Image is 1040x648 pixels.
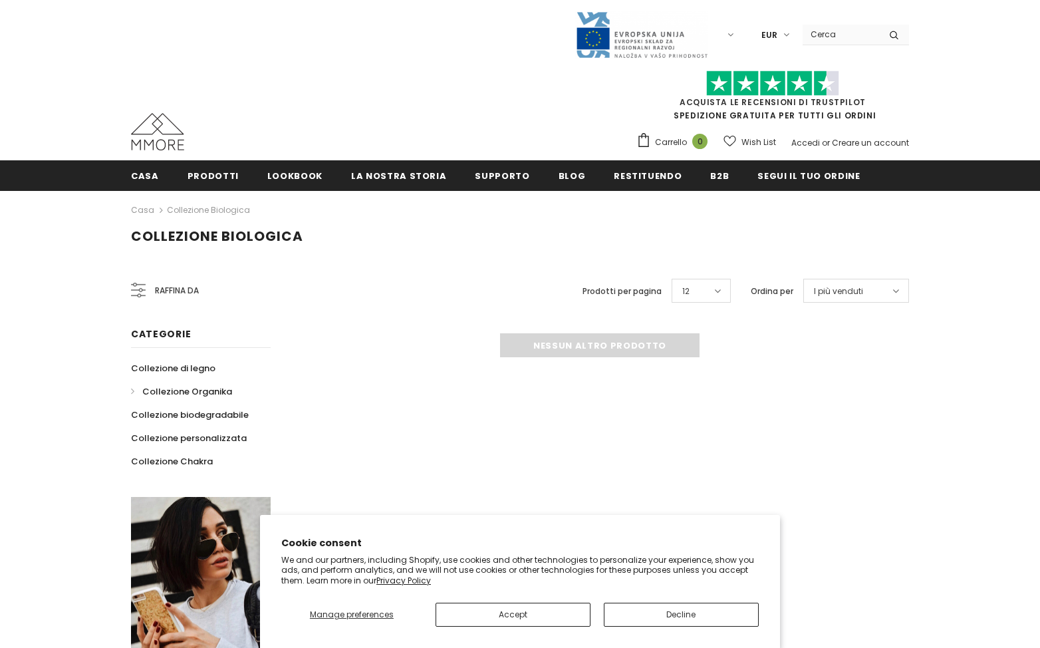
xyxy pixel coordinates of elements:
label: Ordina per [751,285,793,298]
span: SPEDIZIONE GRATUITA PER TUTTI GLI ORDINI [636,77,909,121]
a: Collezione personalizzata [131,426,247,450]
span: Collezione di legno [131,362,215,375]
span: Categorie [131,327,191,341]
a: supporto [475,160,529,190]
span: I più venduti [814,285,863,298]
span: Collezione biologica [131,227,303,245]
span: Collezione Organika [142,385,232,398]
a: Collezione Organika [131,380,232,403]
a: Collezione biologica [167,204,250,216]
button: Accept [436,603,590,627]
span: B2B [710,170,729,182]
img: Casi MMORE [131,113,184,150]
a: Lookbook [267,160,323,190]
button: Decline [604,603,759,627]
label: Prodotti per pagina [583,285,662,298]
a: Restituendo [614,160,682,190]
span: Lookbook [267,170,323,182]
a: Privacy Policy [376,575,431,586]
a: Collezione Chakra [131,450,213,473]
a: Accedi [791,137,820,148]
span: or [822,137,830,148]
img: Javni Razpis [575,11,708,59]
span: Restituendo [614,170,682,182]
img: Fidati di Pilot Stars [706,71,839,96]
span: supporto [475,170,529,182]
input: Search Site [803,25,879,44]
p: We and our partners, including Shopify, use cookies and other technologies to personalize your ex... [281,555,759,586]
span: EUR [761,29,777,42]
span: 12 [682,285,690,298]
span: La nostra storia [351,170,446,182]
span: Collezione biodegradabile [131,408,249,421]
span: Manage preferences [310,609,394,620]
a: Wish List [723,130,776,154]
span: Segui il tuo ordine [757,170,860,182]
span: Blog [559,170,586,182]
span: Prodotti [188,170,239,182]
span: Raffina da [155,283,199,298]
a: Collezione di legno [131,357,215,380]
a: B2B [710,160,729,190]
a: Carrello 0 [636,132,714,152]
button: Manage preferences [281,603,422,627]
a: Creare un account [832,137,909,148]
a: Collezione biodegradabile [131,403,249,426]
span: Casa [131,170,159,182]
span: Collezione personalizzata [131,432,247,444]
a: Blog [559,160,586,190]
a: La nostra storia [351,160,446,190]
span: Carrello [655,136,687,149]
a: Javni Razpis [575,29,708,40]
a: Segui il tuo ordine [757,160,860,190]
a: Casa [131,160,159,190]
span: Wish List [741,136,776,149]
a: Casa [131,202,154,218]
h2: Cookie consent [281,536,759,550]
a: Prodotti [188,160,239,190]
span: 0 [692,134,708,149]
a: Acquista le recensioni di TrustPilot [680,96,866,108]
span: Collezione Chakra [131,455,213,468]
